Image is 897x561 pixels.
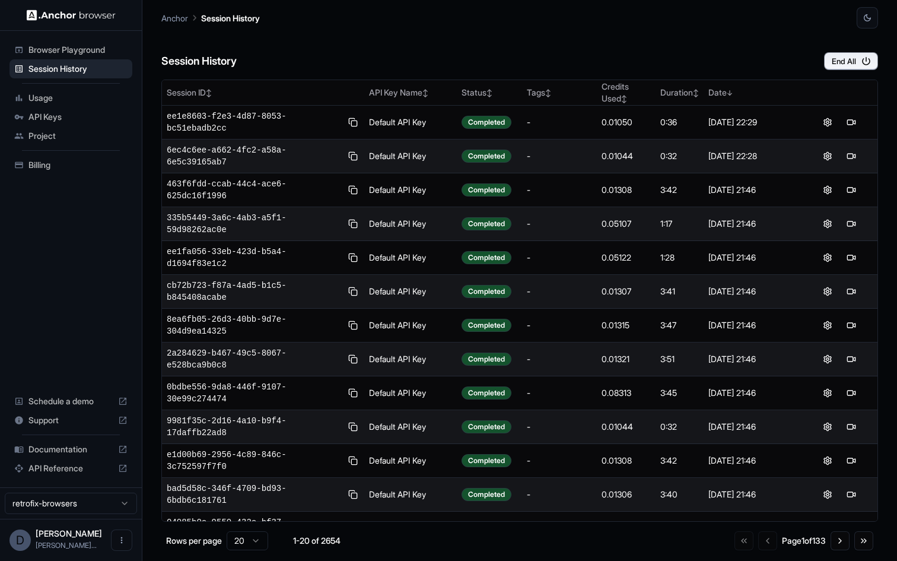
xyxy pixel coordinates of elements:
div: [DATE] 21:46 [708,489,797,500]
div: 0.01308 [602,184,651,196]
div: 0.01307 [602,286,651,297]
div: 1-20 of 2654 [287,535,346,547]
div: D [9,530,31,551]
div: [DATE] 21:46 [708,184,797,196]
div: Duration [660,87,699,99]
div: Completed [462,454,511,467]
div: [DATE] 21:46 [708,319,797,331]
div: Completed [462,183,511,196]
div: - [527,116,593,128]
td: Default API Key [364,207,457,241]
div: 0:32 [660,150,699,162]
span: cb72b723-f87a-4ad5-b1c5-b845408acabe [167,280,341,303]
div: Schedule a demo [9,392,132,411]
td: Default API Key [364,444,457,478]
div: - [527,184,593,196]
div: Project [9,126,132,145]
div: [DATE] 21:46 [708,421,797,433]
span: API Reference [28,462,113,474]
div: Completed [462,488,511,501]
div: - [527,387,593,399]
span: 463f6fdd-ccab-44c4-ace6-625dc16f1996 [167,178,341,202]
div: Usage [9,88,132,107]
nav: breadcrumb [161,11,260,24]
div: Session ID [167,87,360,99]
span: Project [28,130,128,142]
div: 0.01315 [602,319,651,331]
span: ↕ [206,88,212,97]
td: Default API Key [364,106,457,140]
span: e1d00b69-2956-4c89-846c-3c752597f7f0 [167,449,341,473]
div: Status [462,87,517,99]
div: Completed [462,150,511,163]
div: Session History [9,59,132,78]
div: - [527,319,593,331]
div: Completed [462,386,511,400]
div: 0.01321 [602,353,651,365]
span: 6ec4c6ee-a662-4fc2-a58a-6e5c39165ab7 [167,144,341,168]
span: ee1fa056-33eb-423d-b5a4-d1694f83e1c2 [167,246,341,270]
div: 3:40 [660,489,699,500]
div: - [527,252,593,264]
div: Browser Playground [9,40,132,59]
div: Completed [462,353,511,366]
div: 0.01044 [602,150,651,162]
div: - [527,150,593,162]
span: ↕ [621,94,627,103]
span: ↕ [545,88,551,97]
div: 3:42 [660,184,699,196]
div: API Keys [9,107,132,126]
div: 3:45 [660,387,699,399]
div: Billing [9,156,132,175]
span: Billing [28,159,128,171]
div: 0:32 [660,421,699,433]
span: ↕ [693,88,699,97]
p: Anchor [161,12,188,24]
span: 9981f35c-2d16-4a10-b9f4-17daffb22ad8 [167,415,341,439]
h6: Session History [161,53,237,70]
div: 0.01050 [602,116,651,128]
span: ↕ [486,88,492,97]
div: 3:41 [660,286,699,297]
div: - [527,353,593,365]
div: 0.01306 [602,489,651,500]
p: Session History [201,12,260,24]
div: 0.01044 [602,421,651,433]
span: 335b5449-3a6c-4ab3-a5f1-59d98262ac0e [167,212,341,236]
button: End All [824,52,878,70]
div: 0.08313 [602,387,651,399]
span: 2a284629-b467-49c5-8067-e528bca9b0c8 [167,347,341,371]
td: Default API Key [364,376,457,410]
td: Default API Key [364,512,457,546]
td: Default API Key [364,241,457,275]
div: Support [9,411,132,430]
div: 0.05107 [602,218,651,230]
div: Documentation [9,440,132,459]
button: Open menu [111,530,132,551]
div: API Reference [9,459,132,478]
td: Default API Key [364,478,457,512]
div: Date [708,87,797,99]
div: Tags [527,87,593,99]
div: 3:42 [660,455,699,467]
div: [DATE] 22:28 [708,150,797,162]
div: 3:51 [660,353,699,365]
td: Default API Key [364,275,457,309]
span: Browser Playground [28,44,128,56]
div: - [527,455,593,467]
div: Completed [462,217,511,230]
span: 0bdbe556-9da8-446f-9107-30e99c274474 [167,381,341,405]
div: Page 1 of 133 [782,535,826,547]
div: - [527,489,593,500]
span: Session History [28,63,128,75]
div: 1:28 [660,252,699,264]
div: [DATE] 21:46 [708,353,797,365]
div: Completed [462,319,511,332]
div: [DATE] 21:46 [708,455,797,467]
p: Rows per page [166,535,222,547]
div: - [527,218,593,230]
span: Support [28,414,113,426]
span: ↓ [727,88,733,97]
span: Usage [28,92,128,104]
div: - [527,286,593,297]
